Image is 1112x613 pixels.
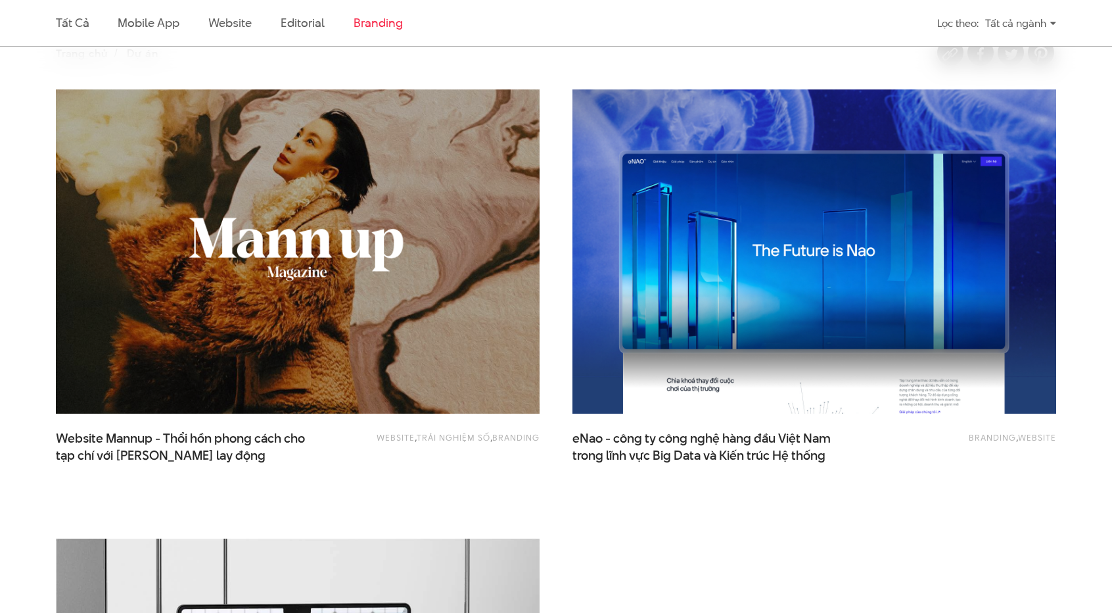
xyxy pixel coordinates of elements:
a: Trải nghiệm số [417,431,490,443]
span: tạp chí với [PERSON_NAME] lay động [56,447,266,464]
a: Website Mannup - Thổi hồn phong cách chotạp chí với [PERSON_NAME] lay động [56,430,319,463]
div: Tất cả ngành [985,12,1056,35]
span: Website Mannup - Thổi hồn phong cách cho [56,430,319,463]
div: , , [346,430,540,456]
a: eNao - công ty công nghệ hàng đầu Việt Namtrong lĩnh vực Big Data và Kiến trúc Hệ thống [572,430,835,463]
a: Website [1018,431,1056,443]
div: , [863,430,1056,456]
img: eNao [572,89,1056,414]
span: eNao - công ty công nghệ hàng đầu Việt Nam [572,430,835,463]
a: Branding [969,431,1016,443]
div: Lọc theo: [937,12,979,35]
a: Branding [354,14,402,31]
a: Editorial [281,14,325,31]
img: website Mann up [32,73,564,429]
a: Website [208,14,252,31]
a: Website [377,431,415,443]
a: Tất cả [56,14,89,31]
a: Mobile app [118,14,179,31]
a: Branding [492,431,540,443]
span: trong lĩnh vực Big Data và Kiến trúc Hệ thống [572,447,825,464]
